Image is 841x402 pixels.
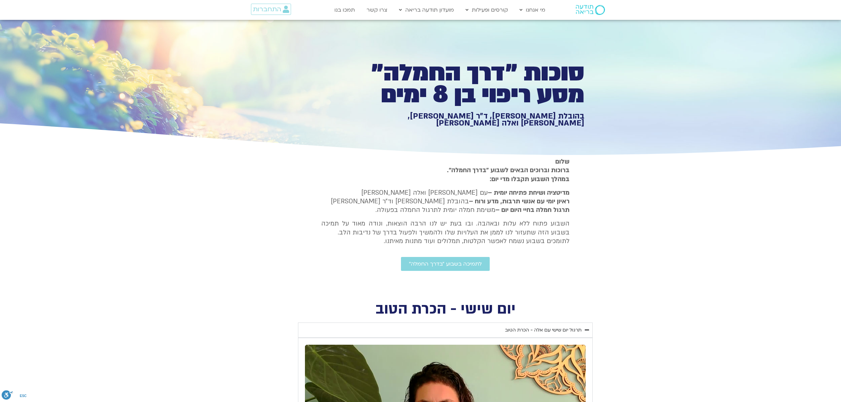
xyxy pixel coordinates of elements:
[251,4,291,15] a: התחברות
[253,6,281,13] span: התחברות
[363,4,391,16] a: צרו קשר
[355,113,584,127] h1: בהובלת [PERSON_NAME], ד״ר [PERSON_NAME], [PERSON_NAME] ואלה [PERSON_NAME]
[298,323,593,338] summary: תרגול יום שישי עם אלה - הכרת הטוב
[495,206,569,214] b: תרגול חמלה בחיי היום יום –
[488,188,569,197] strong: מדיטציה ושיחת פתיחה יומית –
[447,166,569,183] strong: ברוכות וברוכים הבאים לשבוע ״בדרך החמלה״. במהלך השבוע תקבלו מדי יום:
[321,219,569,245] p: השבוע פתוח ללא עלות ובאהבה. ובו בעת יש לנו הרבה הוצאות, ונודה מאוד על תמיכה בשבוע הזה שתעזור לנו ...
[321,188,569,215] p: עם [PERSON_NAME] ואלה [PERSON_NAME] בהובלת [PERSON_NAME] וד״ר [PERSON_NAME] משימת חמלה יומית לתרג...
[401,257,490,271] a: לתמיכה בשבוע ״בדרך החמלה״
[298,302,593,316] h2: יום שישי - הכרת הטוב
[555,157,569,166] strong: שלום
[576,5,605,15] img: תודעה בריאה
[469,197,569,206] b: ראיון יומי עם אנשי תרבות, מדע ורוח –
[409,261,482,267] span: לתמיכה בשבוע ״בדרך החמלה״
[331,4,358,16] a: תמכו בנו
[516,4,549,16] a: מי אנחנו
[396,4,457,16] a: מועדון תודעה בריאה
[355,62,584,106] h1: סוכות ״דרך החמלה״ מסע ריפוי בן 8 ימים
[505,326,581,334] div: תרגול יום שישי עם אלה - הכרת הטוב
[462,4,511,16] a: קורסים ופעילות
